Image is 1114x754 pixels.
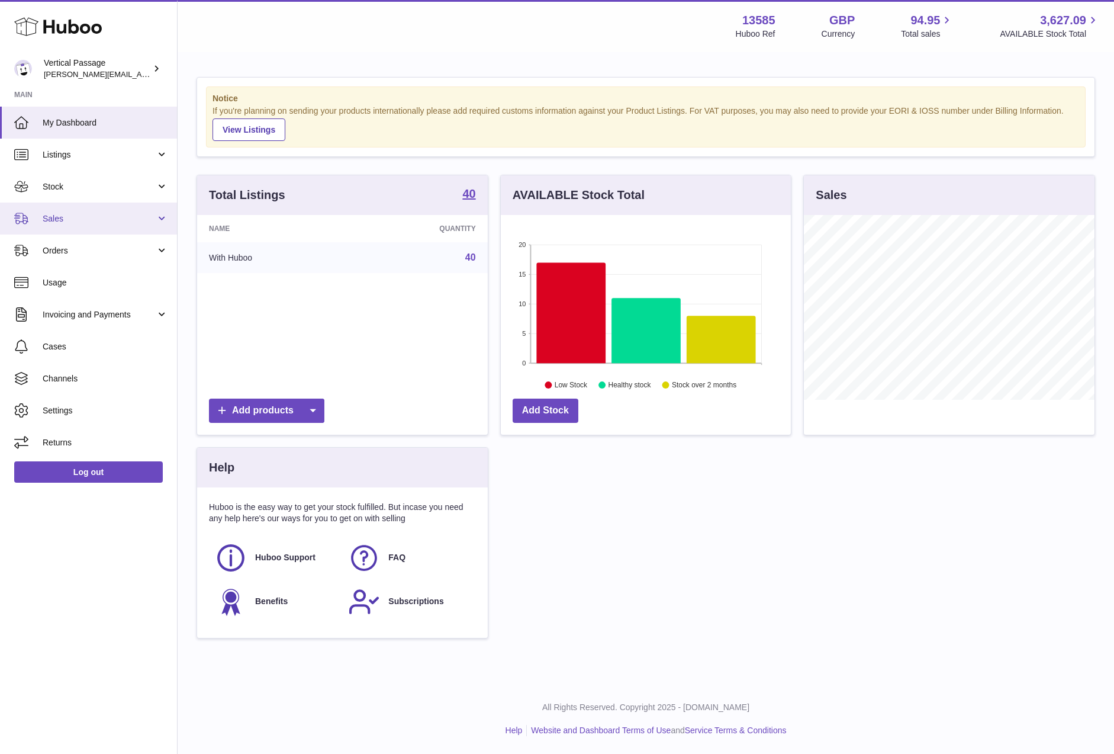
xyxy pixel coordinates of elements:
li: and [527,725,786,736]
h3: Help [209,460,234,476]
span: Stock [43,181,156,192]
text: Low Stock [555,381,588,389]
strong: 13585 [742,12,775,28]
span: [PERSON_NAME][EMAIL_ADDRESS][DOMAIN_NAME] [44,69,237,79]
span: Settings [43,405,168,416]
span: Returns [43,437,168,448]
span: 3,627.09 [1040,12,1086,28]
text: Healthy stock [608,381,651,389]
a: FAQ [348,542,469,574]
a: 3,627.09 AVAILABLE Stock Total [1000,12,1100,40]
div: Huboo Ref [736,28,775,40]
span: Listings [43,149,156,161]
text: 15 [519,271,526,278]
h3: Sales [816,187,846,203]
p: Huboo is the easy way to get your stock fulfilled. But incase you need any help here's our ways f... [209,502,476,524]
a: Add products [209,399,324,423]
a: Website and Dashboard Terms of Use [531,726,671,735]
a: Benefits [215,586,336,618]
text: 0 [522,360,526,367]
span: Subscriptions [388,596,443,607]
text: 20 [519,241,526,248]
a: Help [506,726,523,735]
strong: GBP [829,12,855,28]
span: Benefits [255,596,288,607]
th: Name [197,215,350,242]
a: View Listings [213,118,285,141]
span: Cases [43,341,168,352]
img: ryan@verticalpassage.com [14,60,32,78]
span: 94.95 [910,12,940,28]
th: Quantity [350,215,488,242]
text: 5 [522,330,526,337]
a: 94.95 Total sales [901,12,954,40]
div: Currency [822,28,855,40]
span: Sales [43,213,156,224]
span: Invoicing and Payments [43,309,156,320]
span: AVAILABLE Stock Total [1000,28,1100,40]
a: Service Terms & Conditions [685,726,787,735]
span: Total sales [901,28,954,40]
span: Huboo Support [255,552,315,563]
strong: Notice [213,93,1079,104]
div: Vertical Passage [44,57,150,80]
text: 10 [519,300,526,307]
a: 40 [465,252,476,262]
p: All Rights Reserved. Copyright 2025 - [DOMAIN_NAME] [187,702,1105,713]
a: Huboo Support [215,542,336,574]
td: With Huboo [197,242,350,273]
h3: AVAILABLE Stock Total [513,187,645,203]
span: Orders [43,245,156,256]
div: If you're planning on sending your products internationally please add required customs informati... [213,105,1079,141]
text: Stock over 2 months [672,381,736,389]
strong: 40 [462,188,475,200]
span: Channels [43,373,168,384]
h3: Total Listings [209,187,285,203]
a: Log out [14,461,163,483]
a: Add Stock [513,399,578,423]
a: 40 [462,188,475,202]
a: Subscriptions [348,586,469,618]
span: FAQ [388,552,405,563]
span: My Dashboard [43,117,168,129]
span: Usage [43,277,168,288]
